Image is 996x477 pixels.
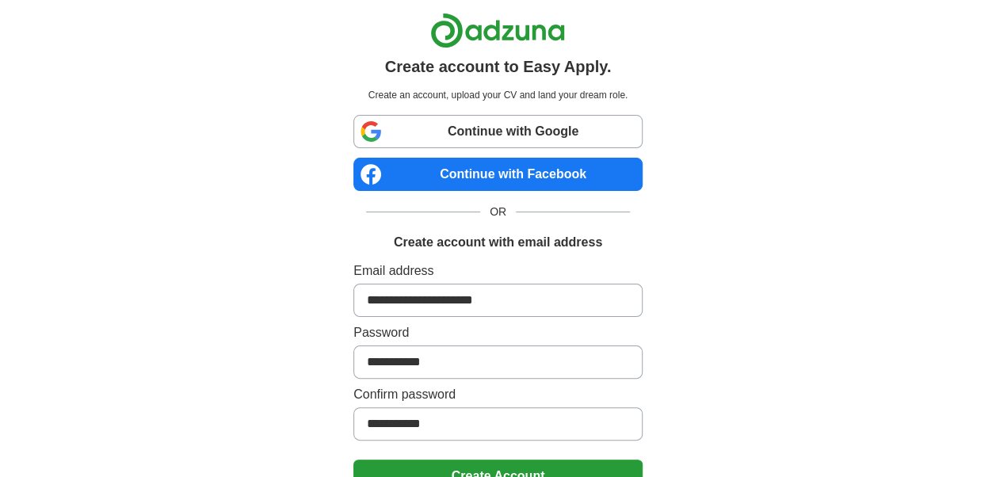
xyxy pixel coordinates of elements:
label: Confirm password [353,385,643,404]
img: Adzuna logo [430,13,565,48]
p: Create an account, upload your CV and land your dream role. [357,88,639,102]
label: Password [353,323,643,342]
a: Continue with Facebook [353,158,643,191]
h1: Create account to Easy Apply. [385,55,612,78]
label: Email address [353,261,643,280]
span: OR [480,204,516,220]
a: Continue with Google [353,115,643,148]
h1: Create account with email address [394,233,602,252]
